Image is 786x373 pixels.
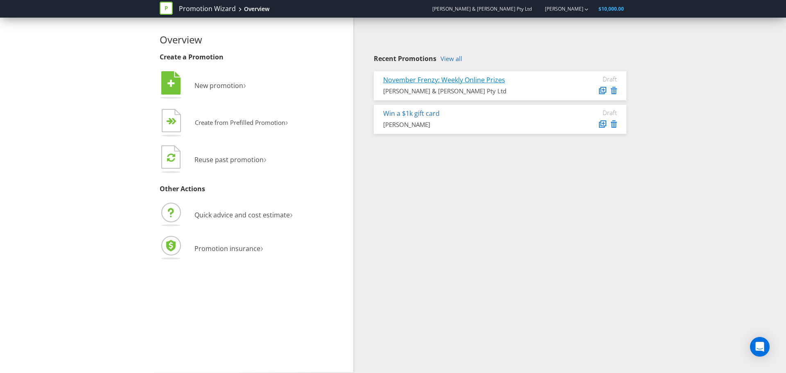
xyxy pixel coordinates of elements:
[568,109,617,116] div: Draft
[383,75,505,84] a: November Frenzy: Weekly Online Prizes
[160,244,263,253] a: Promotion insurance›
[383,120,556,129] div: [PERSON_NAME]
[160,107,289,140] button: Create from Prefilled Promotion›
[290,207,293,221] span: ›
[599,5,624,12] span: $10,000.00
[160,210,293,219] a: Quick advice and cost estimate›
[260,241,263,254] span: ›
[440,55,462,62] a: View all
[432,5,532,12] span: [PERSON_NAME] & [PERSON_NAME] Pty Ltd
[750,337,770,357] div: Open Intercom Messenger
[244,5,269,13] div: Overview
[160,185,347,193] h3: Other Actions
[568,75,617,83] div: Draft
[167,153,175,162] tspan: 
[194,155,264,164] span: Reuse past promotion
[285,115,288,128] span: ›
[194,81,243,90] span: New promotion
[194,210,290,219] span: Quick advice and cost estimate
[383,109,440,118] a: Win a $1k gift card
[160,34,347,45] h2: Overview
[194,244,260,253] span: Promotion insurance
[374,54,436,63] span: Recent Promotions
[179,4,236,14] a: Promotion Wizard
[264,152,267,165] span: ›
[195,118,285,127] span: Create from Prefilled Promotion
[537,5,583,12] a: [PERSON_NAME]
[172,118,177,125] tspan: 
[243,78,246,91] span: ›
[167,79,175,88] tspan: 
[383,87,556,95] div: [PERSON_NAME] & [PERSON_NAME] Pty Ltd
[160,54,347,61] h3: Create a Promotion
